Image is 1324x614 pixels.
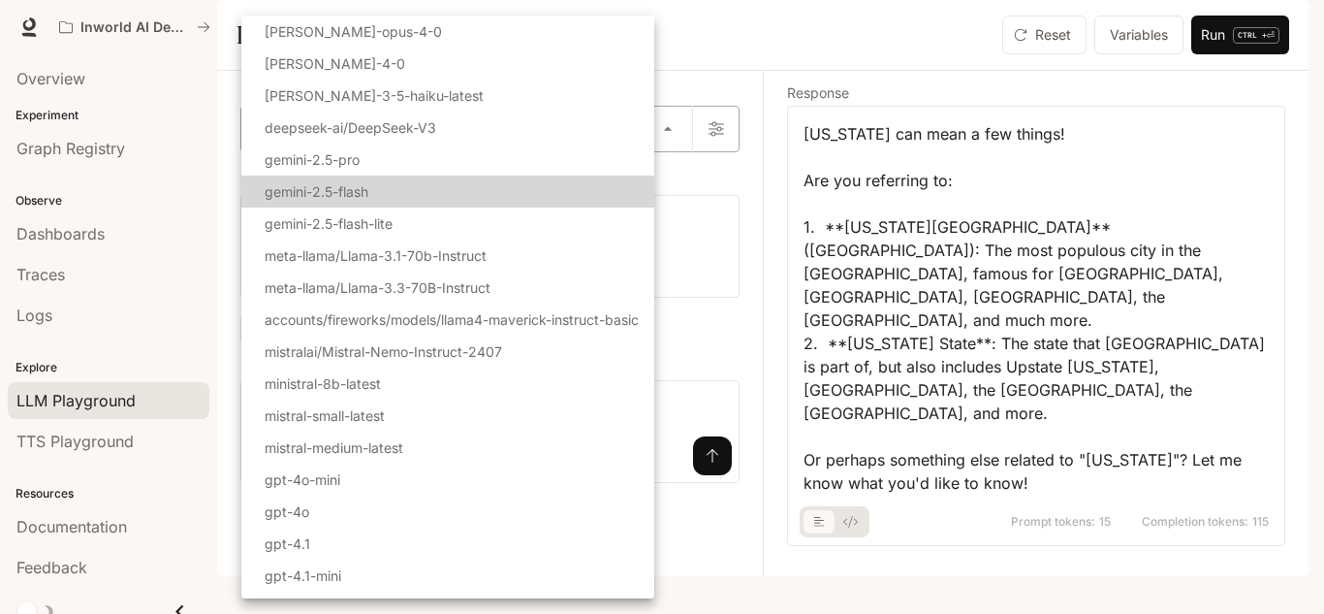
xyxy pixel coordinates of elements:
p: gpt-4o [265,501,309,522]
p: gpt-4o-mini [265,469,340,490]
p: ministral-8b-latest [265,373,381,394]
p: gemini-2.5-flash-lite [265,213,393,234]
p: deepseek-ai/DeepSeek-V3 [265,117,436,138]
p: mistralai/Mistral-Nemo-Instruct-2407 [265,341,502,362]
p: mistral-medium-latest [265,437,403,458]
p: [PERSON_NAME]-3-5-haiku-latest [265,85,484,106]
p: gpt-4.1 [265,533,310,554]
p: gemini-2.5-flash [265,181,368,202]
p: gpt-4.1-mini [265,566,341,586]
p: meta-llama/Llama-3.3-70B-Instruct [265,277,490,298]
p: accounts/fireworks/models/llama4-maverick-instruct-basic [265,309,639,330]
p: [PERSON_NAME]-4-0 [265,53,405,74]
p: gemini-2.5-pro [265,149,360,170]
p: [PERSON_NAME]-opus-4-0 [265,21,442,42]
p: meta-llama/Llama-3.1-70b-Instruct [265,245,487,266]
p: mistral-small-latest [265,405,385,426]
